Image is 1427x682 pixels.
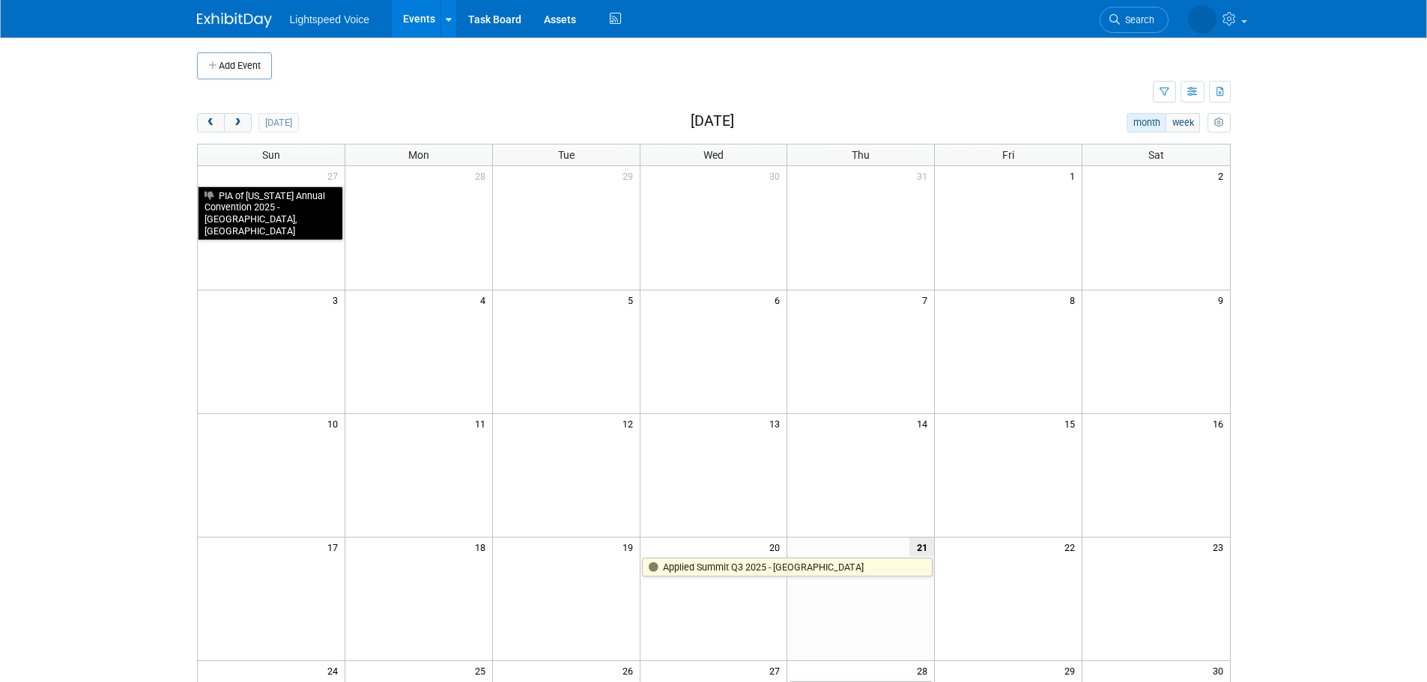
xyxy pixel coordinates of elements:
[915,661,934,680] span: 28
[1211,661,1230,680] span: 30
[915,166,934,185] span: 31
[768,414,787,433] span: 13
[1120,14,1154,25] span: Search
[621,166,640,185] span: 29
[626,290,640,309] span: 5
[1166,113,1200,133] button: week
[224,113,252,133] button: next
[558,149,575,161] span: Tue
[1211,538,1230,556] span: 23
[691,113,734,130] h2: [DATE]
[642,558,933,577] a: Applied Summit Q3 2025 - [GEOGRAPHIC_DATA]
[1068,166,1082,185] span: 1
[1002,149,1014,161] span: Fri
[909,538,934,556] span: 21
[473,538,492,556] span: 18
[921,290,934,309] span: 7
[258,113,298,133] button: [DATE]
[1211,414,1230,433] span: 16
[1100,7,1169,33] a: Search
[473,414,492,433] span: 11
[408,149,429,161] span: Mon
[1063,538,1082,556] span: 22
[479,290,492,309] span: 4
[262,149,280,161] span: Sun
[768,661,787,680] span: 27
[326,166,345,185] span: 27
[331,290,345,309] span: 3
[1214,118,1224,128] i: Personalize Calendar
[1217,290,1230,309] span: 9
[1208,113,1230,133] button: myCustomButton
[473,661,492,680] span: 25
[621,414,640,433] span: 12
[473,166,492,185] span: 28
[773,290,787,309] span: 6
[1148,149,1164,161] span: Sat
[1063,661,1082,680] span: 29
[1188,5,1217,34] img: Alexis Snowbarger
[1068,290,1082,309] span: 8
[1127,113,1166,133] button: month
[1063,414,1082,433] span: 15
[326,661,345,680] span: 24
[197,113,225,133] button: prev
[768,166,787,185] span: 30
[915,414,934,433] span: 14
[768,538,787,556] span: 20
[1217,166,1230,185] span: 2
[326,414,345,433] span: 10
[621,538,640,556] span: 19
[852,149,870,161] span: Thu
[198,186,343,241] a: PIA of [US_STATE] Annual Convention 2025 - [GEOGRAPHIC_DATA], [GEOGRAPHIC_DATA]
[326,538,345,556] span: 17
[290,13,370,25] span: Lightspeed Voice
[197,52,272,79] button: Add Event
[197,13,272,28] img: ExhibitDay
[621,661,640,680] span: 26
[703,149,724,161] span: Wed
